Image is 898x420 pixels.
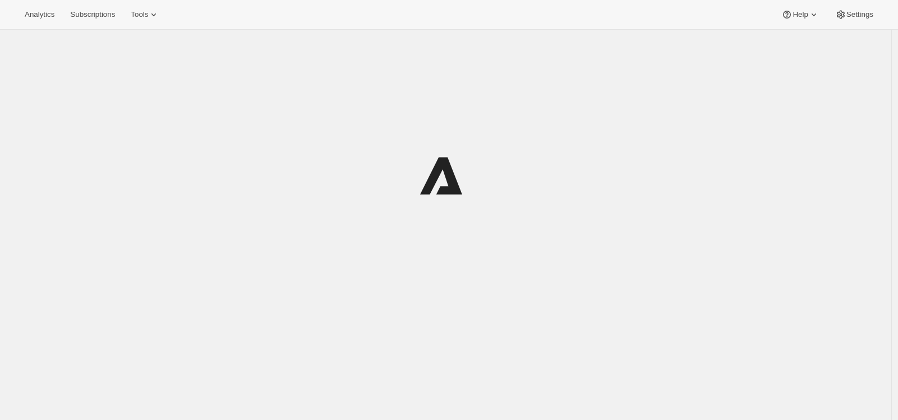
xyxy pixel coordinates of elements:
[846,10,873,19] span: Settings
[25,10,54,19] span: Analytics
[18,7,61,22] button: Analytics
[124,7,166,22] button: Tools
[793,10,808,19] span: Help
[131,10,148,19] span: Tools
[70,10,115,19] span: Subscriptions
[63,7,122,22] button: Subscriptions
[828,7,880,22] button: Settings
[775,7,826,22] button: Help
